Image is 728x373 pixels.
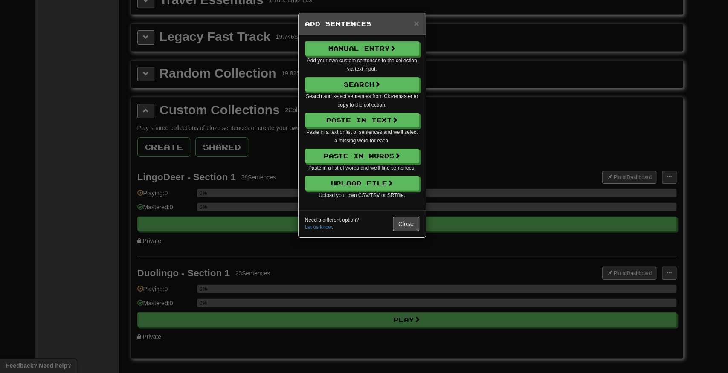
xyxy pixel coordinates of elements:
[305,41,419,56] button: Manual Entry
[307,58,417,72] small: Add your own custom sentences to the collection via text input.
[414,18,419,28] span: ×
[305,176,419,191] button: Upload File
[305,217,359,231] small: Need a different option? .
[306,93,418,108] small: Search and select sentences from Clozemaster to copy to the collection.
[308,165,415,171] small: Paste in a list of words and we'll find sentences.
[393,217,419,231] button: Close
[414,19,419,28] button: Close
[319,192,405,198] small: Upload your own CSV/TSV or SRT file.
[305,77,419,92] button: Search
[305,224,332,230] a: Let us know
[306,129,418,144] small: Paste in a text or list of sentences and we'll select a missing word for each.
[305,149,419,163] button: Paste in Words
[305,113,419,127] button: Paste in Text
[305,20,419,28] h5: Add Sentences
